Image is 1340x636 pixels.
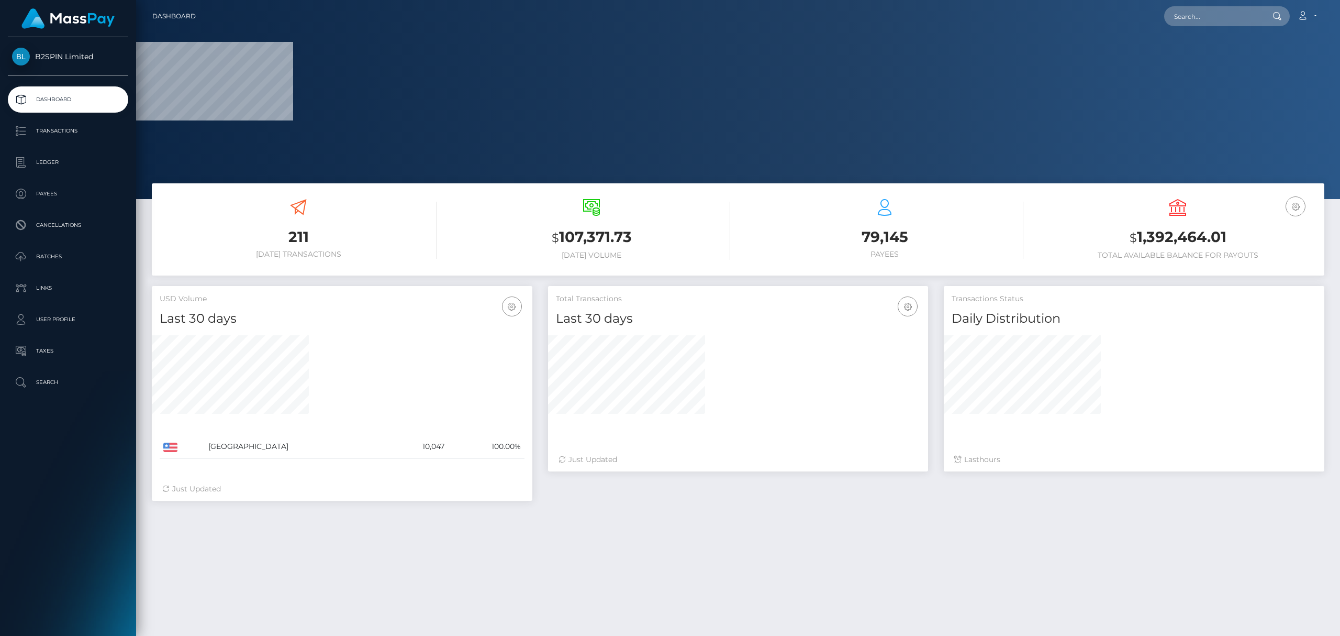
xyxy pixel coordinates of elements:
[387,435,448,459] td: 10,047
[12,217,124,233] p: Cancellations
[1039,251,1316,260] h6: Total Available Balance for Payouts
[746,227,1023,247] h3: 79,145
[21,8,115,29] img: MassPay Logo
[8,275,128,301] a: Links
[162,484,522,495] div: Just Updated
[8,52,128,61] span: B2SPIN Limited
[952,310,1316,328] h4: Daily Distribution
[12,92,124,107] p: Dashboard
[12,123,124,139] p: Transactions
[1130,231,1137,245] small: $
[12,186,124,202] p: Payees
[152,5,196,27] a: Dashboard
[12,312,124,327] p: User Profile
[559,454,918,465] div: Just Updated
[12,375,124,390] p: Search
[8,86,128,113] a: Dashboard
[160,310,524,328] h4: Last 30 days
[453,251,730,260] h6: [DATE] Volume
[205,435,387,459] td: [GEOGRAPHIC_DATA]
[12,249,124,265] p: Batches
[8,244,128,270] a: Batches
[556,294,921,304] h5: Total Transactions
[1164,6,1263,26] input: Search...
[8,369,128,396] a: Search
[160,250,437,259] h6: [DATE] Transactions
[8,338,128,364] a: Taxes
[8,118,128,144] a: Transactions
[1039,227,1316,248] h3: 1,392,464.01
[952,294,1316,304] h5: Transactions Status
[12,155,124,170] p: Ledger
[8,306,128,333] a: User Profile
[552,231,559,245] small: $
[453,227,730,248] h3: 107,371.73
[746,250,1023,259] h6: Payees
[160,227,437,247] h3: 211
[954,454,1314,465] div: Last hours
[12,48,30,65] img: B2SPIN Limited
[160,294,524,304] h5: USD Volume
[163,443,177,452] img: US.png
[12,343,124,359] p: Taxes
[556,310,921,328] h4: Last 30 days
[448,435,524,459] td: 100.00%
[12,280,124,296] p: Links
[8,212,128,238] a: Cancellations
[8,181,128,207] a: Payees
[8,149,128,176] a: Ledger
